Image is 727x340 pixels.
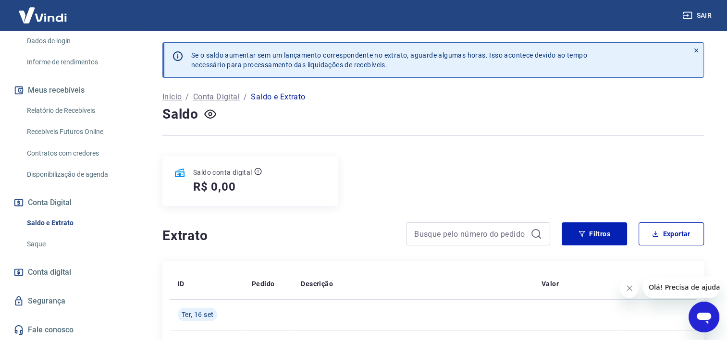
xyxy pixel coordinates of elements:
[244,91,247,103] p: /
[185,91,189,103] p: /
[23,234,132,254] a: Saque
[562,222,627,245] button: Filtros
[620,279,639,298] iframe: Fechar mensagem
[301,279,333,289] p: Descrição
[23,31,132,51] a: Dados de login
[414,227,527,241] input: Busque pelo número do pedido
[6,7,81,14] span: Olá! Precisa de ajuda?
[23,52,132,72] a: Informe de rendimentos
[193,179,236,194] h5: R$ 0,00
[689,302,719,332] iframe: Botão para abrir a janela de mensagens
[193,168,252,177] p: Saldo conta digital
[162,105,198,124] h4: Saldo
[23,101,132,121] a: Relatório de Recebíveis
[251,91,305,103] p: Saldo e Extrato
[12,262,132,283] a: Conta digital
[23,122,132,142] a: Recebíveis Futuros Online
[23,165,132,184] a: Disponibilização de agenda
[639,222,704,245] button: Exportar
[12,80,132,101] button: Meus recebíveis
[193,91,240,103] a: Conta Digital
[28,266,71,279] span: Conta digital
[12,291,132,312] a: Segurança
[178,279,185,289] p: ID
[23,144,132,163] a: Contratos com credores
[12,192,132,213] button: Conta Digital
[12,0,74,30] img: Vindi
[542,279,559,289] p: Valor
[191,50,587,70] p: Se o saldo aumentar sem um lançamento correspondente no extrato, aguarde algumas horas. Isso acon...
[643,277,719,298] iframe: Mensagem da empresa
[681,7,715,24] button: Sair
[252,279,274,289] p: Pedido
[182,310,213,319] span: Ter, 16 set
[23,213,132,233] a: Saldo e Extrato
[162,226,394,245] h4: Extrato
[162,91,182,103] a: Início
